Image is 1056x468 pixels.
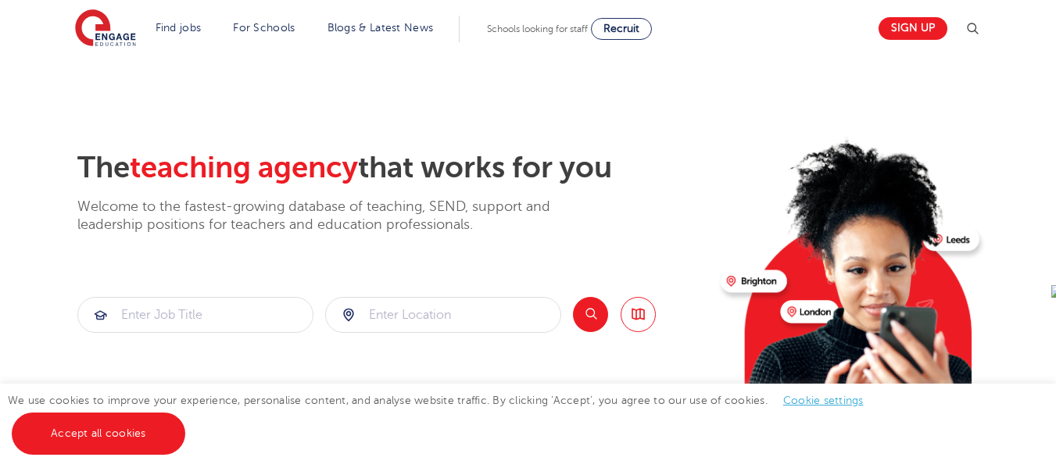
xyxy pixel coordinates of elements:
[77,297,313,333] div: Submit
[77,198,593,234] p: Welcome to the fastest-growing database of teaching, SEND, support and leadership positions for t...
[233,22,295,34] a: For Schools
[326,298,560,332] input: Submit
[325,297,561,333] div: Submit
[77,150,708,186] h2: The that works for you
[130,151,358,184] span: teaching agency
[591,18,652,40] a: Recruit
[78,298,313,332] input: Submit
[328,22,434,34] a: Blogs & Latest News
[879,17,947,40] a: Sign up
[8,395,879,439] span: We use cookies to improve your experience, personalise content, and analyse website traffic. By c...
[573,297,608,332] button: Search
[487,23,588,34] span: Schools looking for staff
[783,395,864,406] a: Cookie settings
[603,23,639,34] span: Recruit
[12,413,185,455] a: Accept all cookies
[75,9,136,48] img: Engage Education
[156,22,202,34] a: Find jobs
